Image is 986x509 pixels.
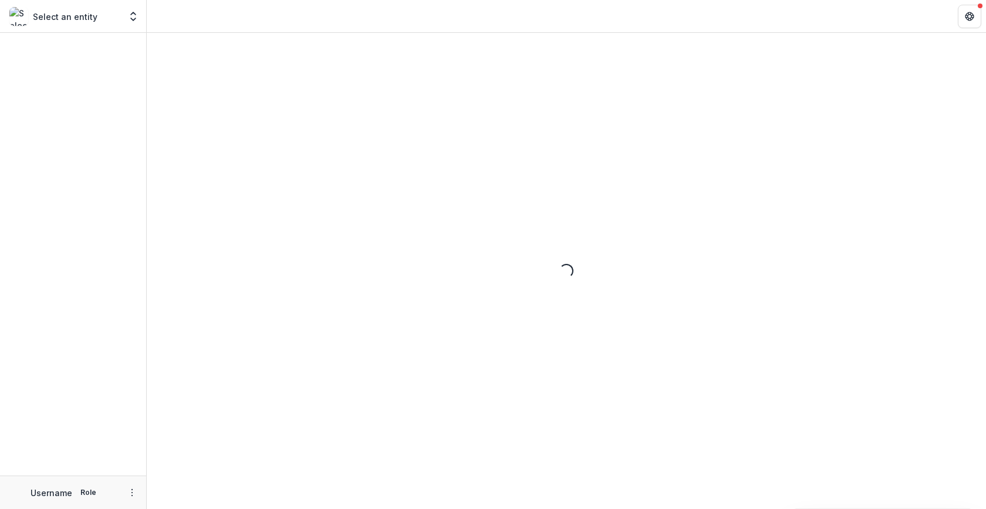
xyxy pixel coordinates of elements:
img: Select an entity [9,7,28,26]
p: Select an entity [33,11,97,23]
button: Get Help [958,5,981,28]
button: Open entity switcher [125,5,141,28]
button: More [125,486,139,500]
p: Username [31,487,72,499]
p: Role [77,487,100,498]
